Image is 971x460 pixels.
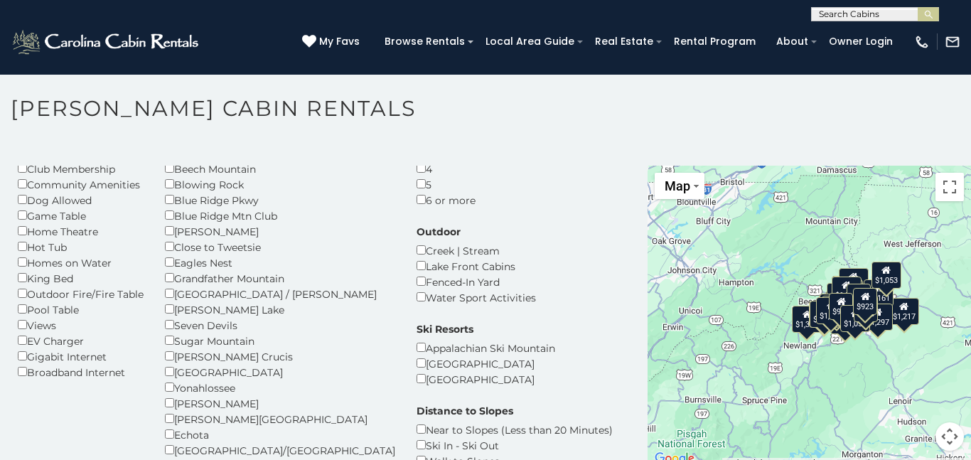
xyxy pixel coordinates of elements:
div: Homes on Water [18,255,144,270]
div: $878 [854,294,879,321]
div: $1,436 [825,291,855,318]
div: Outdoor Fire/Fire Table [18,286,144,301]
div: Blue Ridge Mtn Club [165,208,395,223]
label: Outdoor [417,225,461,239]
div: $1,058 [841,304,871,331]
div: $1,126 [810,300,839,327]
div: EV Charger [18,333,144,348]
div: [GEOGRAPHIC_DATA] [165,364,395,380]
div: [GEOGRAPHIC_DATA] [417,371,555,387]
div: $1,308 [839,267,869,294]
a: About [769,31,815,53]
button: Map camera controls [935,422,964,451]
div: Water Sport Activities [417,289,536,305]
div: [PERSON_NAME] [165,223,395,239]
a: Local Area Guide [478,31,581,53]
div: 4 [417,161,518,176]
a: Real Estate [588,31,660,53]
button: Toggle fullscreen view [935,173,964,201]
img: phone-regular-white.png [914,34,930,50]
div: Echota [165,427,395,442]
div: $923 [854,288,878,315]
div: $1,161 [864,279,894,306]
img: White-1-2.png [11,28,203,56]
div: $1,547 [832,276,862,303]
span: Map [665,178,690,193]
img: mail-regular-white.png [945,34,960,50]
div: Dog Allowed [18,192,144,208]
div: [GEOGRAPHIC_DATA] [417,355,555,371]
div: Seven Devils [165,317,395,333]
div: Pool Table [18,301,144,317]
div: 5 [417,176,518,192]
div: Community Amenities [18,176,144,192]
div: [PERSON_NAME] [165,395,395,411]
div: [PERSON_NAME][GEOGRAPHIC_DATA] [165,411,395,427]
div: 6 or more [417,192,518,208]
a: Owner Login [822,31,900,53]
div: $1,217 [889,298,919,325]
div: Fenced-In Yard [417,274,536,289]
div: Appalachian Ski Mountain [417,340,555,355]
div: Close to Tweetsie [165,239,395,255]
div: Blowing Rock [165,176,395,192]
a: My Favs [302,34,363,50]
div: Hot Tub [18,239,144,255]
label: Ski Resorts [417,322,473,336]
div: Eagles Nest [165,255,395,270]
a: Browse Rentals [377,31,472,53]
div: Views [18,317,144,333]
div: Grandfather Mountain [165,270,395,286]
div: $940 [847,284,871,311]
div: $1,053 [871,262,901,289]
div: Broadband Internet [18,364,144,380]
div: Beech Mountain [165,161,395,176]
div: Yonahlossee [165,380,395,395]
div: [GEOGRAPHIC_DATA] / [PERSON_NAME] [165,286,395,301]
div: Blue Ridge Pkwy [165,192,395,208]
div: Lake Front Cabins [417,258,536,274]
span: My Favs [319,34,360,49]
label: Distance to Slopes [417,404,513,418]
div: $1,256 [830,306,860,333]
div: Creek | Stream [417,242,536,258]
div: Game Table [18,208,144,223]
button: Change map style [655,173,704,199]
div: $1,211 [817,296,847,323]
div: $1,335 [792,306,822,333]
div: Ski In - Ski Out [417,437,613,453]
div: $963 [830,292,854,319]
div: $1,297 [863,303,893,330]
div: Gigabit Internet [18,348,144,364]
div: [PERSON_NAME] Crucis [165,348,395,364]
div: Home Theatre [18,223,144,239]
div: [GEOGRAPHIC_DATA]/[GEOGRAPHIC_DATA] [165,442,395,458]
div: [PERSON_NAME] Lake [165,301,395,317]
div: Club Membership [18,161,144,176]
div: Sugar Mountain [165,333,395,348]
div: Near to Slopes (Less than 20 Minutes) [417,422,613,437]
div: $1,544 [810,301,839,328]
div: King Bed [18,270,144,286]
a: Rental Program [667,31,763,53]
